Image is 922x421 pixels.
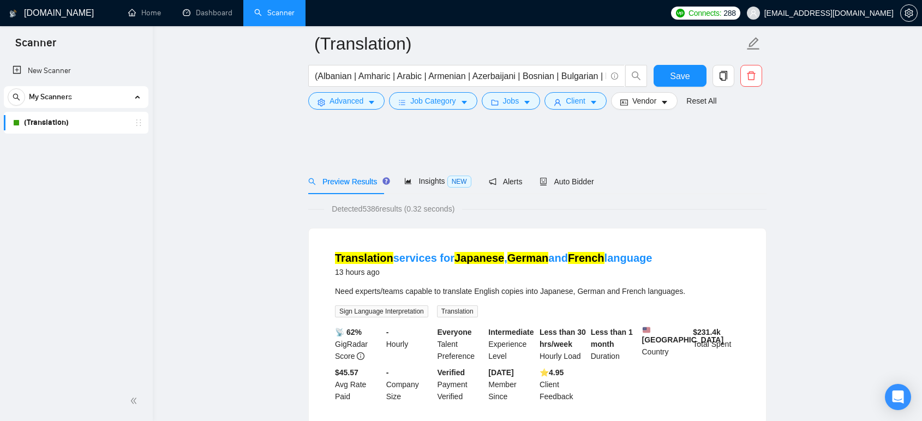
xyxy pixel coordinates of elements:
b: $45.57 [335,368,358,377]
b: [DATE] [488,368,513,377]
span: caret-down [368,98,375,106]
li: My Scanners [4,86,148,134]
img: logo [9,5,17,22]
div: Tooltip anchor [381,176,391,186]
span: Connects: [688,7,721,19]
button: idcardVendorcaret-down [611,92,678,110]
span: Sign Language Interpretation [335,305,428,317]
button: search [625,65,647,87]
b: Everyone [438,328,472,336]
div: Need experts/teams capable to translate English copies into Japanese, German and French languages. [335,285,740,297]
button: setting [900,4,918,22]
mark: German [507,252,549,264]
span: caret-down [661,98,668,106]
b: [GEOGRAPHIC_DATA] [642,326,724,344]
span: setting [318,98,325,106]
span: NEW [447,176,471,188]
span: Scanner [7,35,65,58]
div: Hourly [384,326,435,362]
div: Company Size [384,366,435,402]
span: caret-down [460,98,468,106]
span: caret-down [523,98,531,106]
span: search [8,93,25,101]
a: Reset All [686,95,716,107]
button: folderJobscaret-down [482,92,541,110]
div: Member Since [486,366,537,402]
input: Search Freelance Jobs... [315,69,606,83]
div: Open Intercom Messenger [885,384,911,410]
a: (Translation) [24,112,128,134]
button: search [8,88,25,106]
b: Intermediate [488,328,534,336]
b: $ 231.4k [693,328,721,336]
span: Translation [437,305,478,317]
span: 288 [723,7,735,19]
span: edit [746,37,761,51]
span: user [554,98,561,106]
div: Payment Verified [435,366,487,402]
span: setting [901,9,917,17]
img: upwork-logo.png [676,9,685,17]
div: Total Spent [691,326,742,362]
span: info-circle [357,352,364,360]
a: homeHome [128,8,161,17]
b: Less than 1 month [591,328,633,348]
div: GigRadar Score [333,326,384,362]
b: 📡 62% [335,328,362,336]
a: searchScanner [254,8,295,17]
mark: Translation [335,252,393,264]
button: userClientcaret-down [544,92,607,110]
img: 🇺🇸 [643,326,650,334]
b: ⭐️ 4.95 [540,368,564,377]
span: Detected 5386 results (0.32 seconds) [324,203,462,215]
div: Country [640,326,691,362]
b: Verified [438,368,465,377]
span: info-circle [611,73,618,80]
span: search [626,71,646,81]
span: Vendor [632,95,656,107]
span: Advanced [330,95,363,107]
b: Less than 30 hrs/week [540,328,586,348]
div: 13 hours ago [335,266,652,279]
span: user [750,9,757,17]
a: setting [900,9,918,17]
span: idcard [620,98,628,106]
span: Preview Results [308,177,387,186]
div: Duration [589,326,640,362]
a: dashboardDashboard [183,8,232,17]
span: Auto Bidder [540,177,594,186]
span: delete [741,71,762,81]
button: copy [713,65,734,87]
mark: French [568,252,604,264]
span: My Scanners [29,86,72,108]
span: double-left [130,395,141,406]
span: Save [670,69,690,83]
span: area-chart [404,177,412,185]
b: - [386,368,389,377]
span: robot [540,178,547,185]
div: Experience Level [486,326,537,362]
span: folder [491,98,499,106]
span: Jobs [503,95,519,107]
button: settingAdvancedcaret-down [308,92,385,110]
span: notification [489,178,496,185]
button: barsJob Categorycaret-down [389,92,477,110]
span: Insights [404,177,471,185]
a: New Scanner [13,60,140,82]
button: delete [740,65,762,87]
span: Client [566,95,585,107]
mark: Japanese [454,252,504,264]
li: New Scanner [4,60,148,82]
input: Scanner name... [314,30,744,57]
span: holder [134,118,143,127]
span: Alerts [489,177,523,186]
span: search [308,178,316,185]
span: bars [398,98,406,106]
div: Avg Rate Paid [333,366,384,402]
span: Job Category [410,95,456,107]
a: Translationservices forJapanese,GermanandFrenchlanguage [335,252,652,264]
div: Hourly Load [537,326,589,362]
div: Talent Preference [435,326,487,362]
b: - [386,328,389,336]
span: caret-down [590,98,597,106]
